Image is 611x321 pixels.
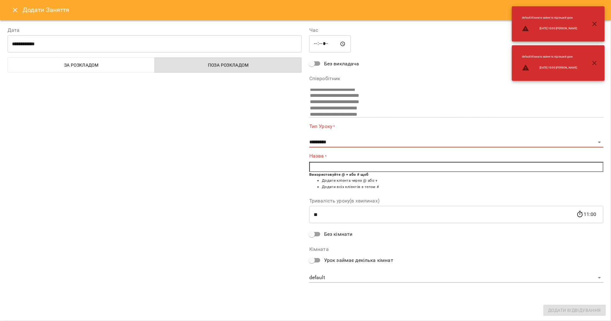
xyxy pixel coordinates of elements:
[159,61,298,69] span: Поза розкладом
[324,257,393,264] span: Урок займає декілька кімнат
[309,198,603,203] label: Тривалість уроку(в хвилинах)
[309,273,603,283] div: default
[322,184,603,190] li: Додати всіх клієнтів з тегом #
[517,61,582,74] li: [DATE] 10:00 [PERSON_NAME]
[309,152,603,160] label: Назва
[309,247,603,252] label: Кімната
[154,58,302,73] button: Поза розкладом
[309,172,369,177] b: Використовуйте @ + або # щоб
[517,52,582,61] li: default : Кімната зайнята під інший урок
[309,76,603,81] label: Співробітник
[324,230,353,238] span: Без кімнати
[517,13,582,22] li: default : Кімната зайнята під інший урок
[309,28,603,33] label: Час
[322,178,603,184] li: Додати клієнта через @ або +
[8,28,302,33] label: Дата
[8,3,23,18] button: Close
[309,123,603,130] label: Тип Уроку
[23,5,603,15] h6: Додати Заняття
[517,22,582,35] li: [DATE] 10:00 [PERSON_NAME]
[8,58,155,73] button: За розкладом
[12,61,151,69] span: За розкладом
[324,60,359,68] span: Без викладача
